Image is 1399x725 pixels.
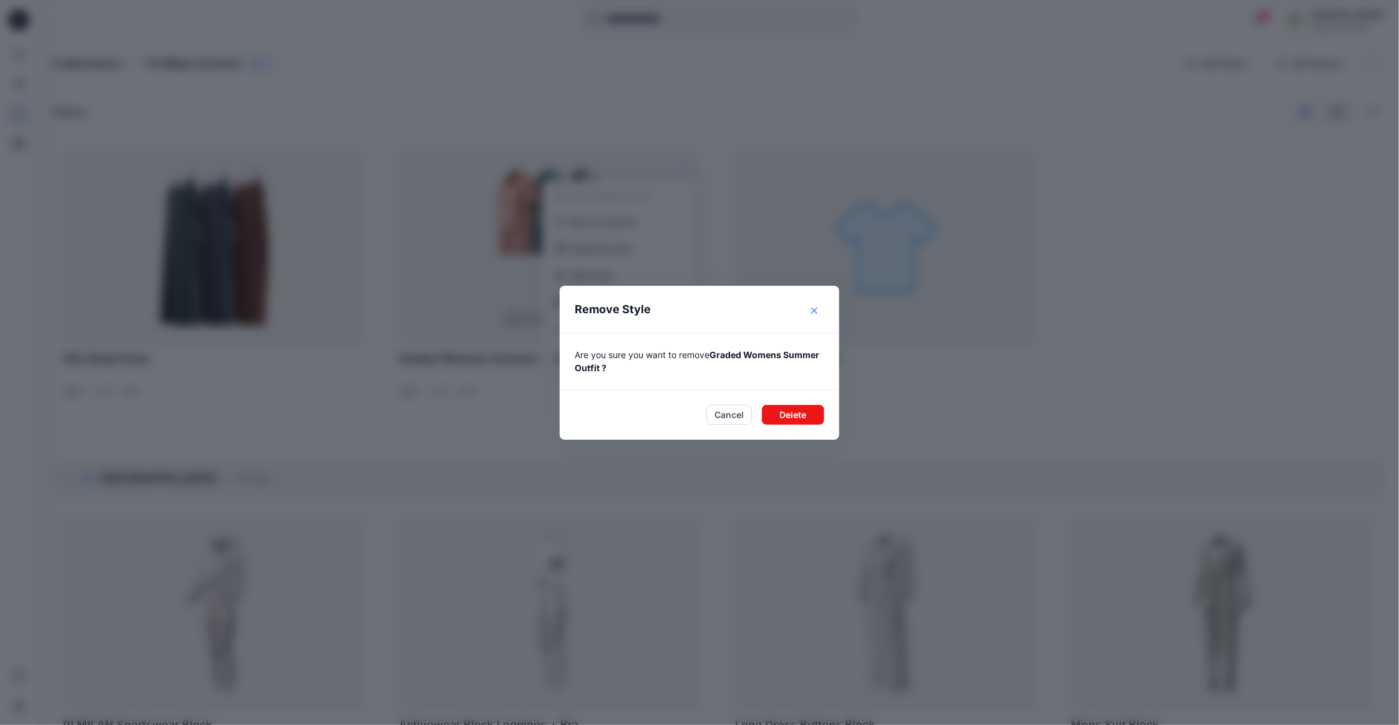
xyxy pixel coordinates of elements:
[804,301,824,321] button: Close
[706,405,752,425] button: Cancel
[575,349,819,373] strong: Graded Womens Summer Outfit ?
[762,405,824,425] button: Delete
[560,286,839,333] header: Remove Style
[575,348,824,374] p: Are you sure you want to remove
